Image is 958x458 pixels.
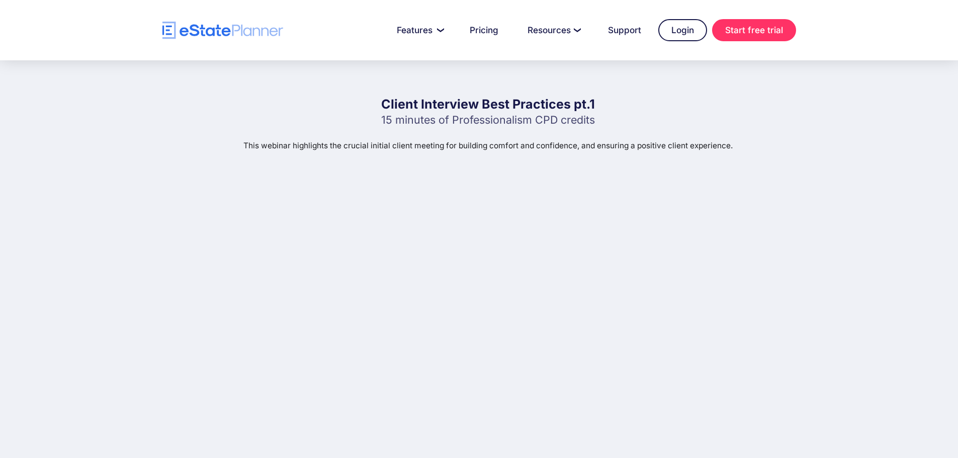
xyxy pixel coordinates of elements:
[596,20,653,40] a: Support
[515,20,591,40] a: Resources
[658,19,707,41] a: Login
[458,20,510,40] a: Pricing
[381,96,595,113] h1: Client Interview Best Practices pt.1
[381,113,595,126] p: 15 minutes of Professionalism CPD credits
[385,20,453,40] a: Features
[243,140,733,151] p: This webinar highlights the crucial initial client meeting for building comfort and confidence, a...
[712,19,796,41] a: Start free trial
